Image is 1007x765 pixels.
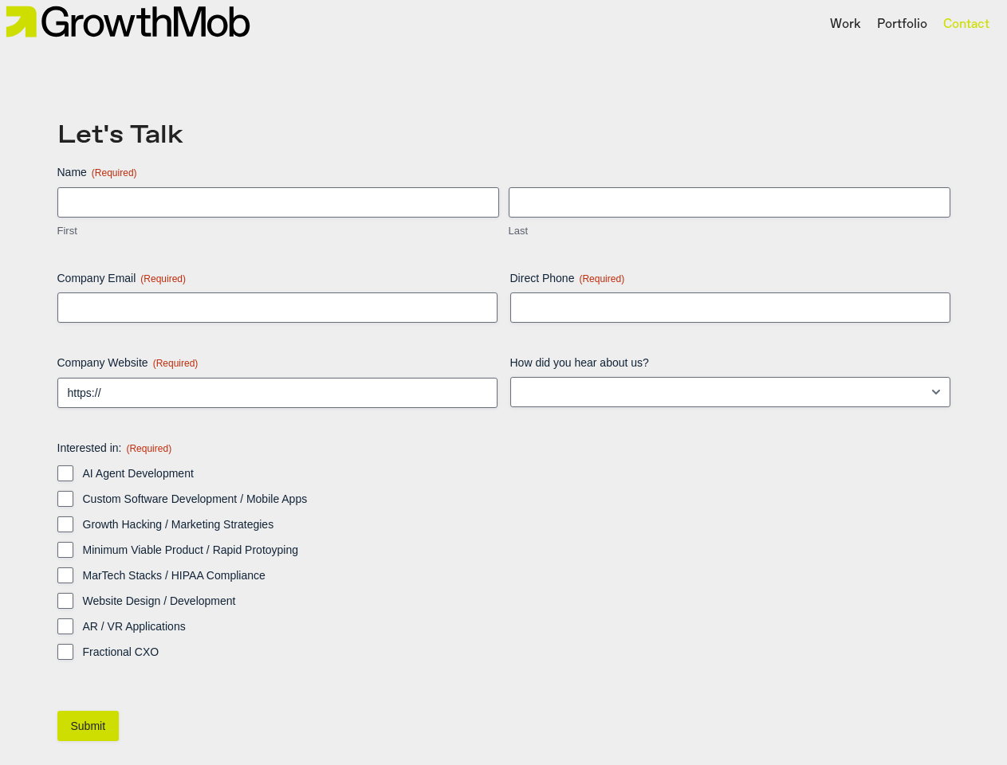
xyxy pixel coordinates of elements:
[510,270,950,286] label: Direct Phone
[83,618,950,634] label: AR / VR Applications
[83,491,950,507] label: Custom Software Development / Mobile Apps
[83,516,950,532] label: Growth Hacking / Marketing Strategies
[509,224,950,239] label: Last
[92,167,137,178] span: (Required)
[83,567,950,583] label: MarTech Stacks / HIPAA Compliance
[57,378,498,408] input: https://
[822,11,997,38] nav: Main nav
[57,440,172,456] legend: Interested in:
[83,644,950,660] label: Fractional CXO
[57,164,137,180] legend: Name
[943,15,989,34] a: Contact
[57,355,498,371] label: Company Website
[57,224,499,239] label: First
[126,443,171,454] span: (Required)
[877,15,927,34] a: Portfolio
[510,355,950,371] label: How did you hear about us?
[57,123,950,148] h2: Let's Talk
[579,273,624,284] span: (Required)
[83,465,950,481] label: AI Agent Development
[57,711,120,741] input: Submit
[83,542,950,558] label: Minimum Viable Product / Rapid Protoyping
[83,593,950,609] label: Website Design / Development
[153,358,199,369] span: (Required)
[57,270,498,286] label: Company Email
[140,273,186,284] span: (Required)
[830,15,861,34] a: Work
